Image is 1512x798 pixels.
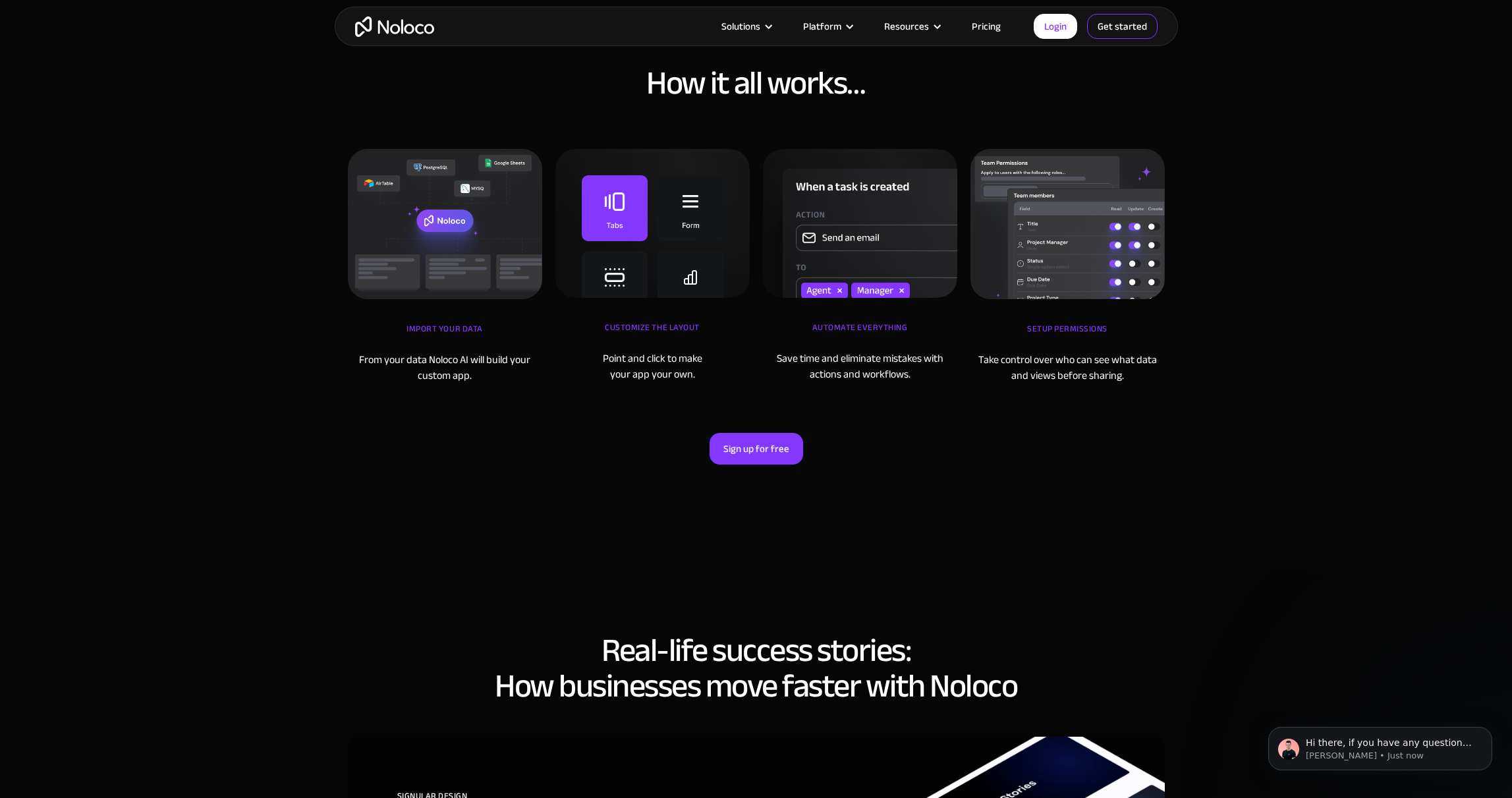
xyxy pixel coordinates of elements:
[355,16,434,37] a: home
[555,351,750,382] div: Point and click to make your app your own.
[1087,14,1158,39] a: Get started
[721,18,760,35] div: Solutions
[705,18,787,35] div: Solutions
[955,18,1017,35] a: Pricing
[763,351,957,382] div: Save time and eliminate mistakes with actions and workflows.
[884,18,929,35] div: Resources
[787,18,868,35] div: Platform
[555,318,750,351] div: Customize the layout
[1248,699,1512,791] iframe: Intercom notifications message
[348,67,1165,100] h2: How it all works…
[970,319,1165,352] div: Setup Permissions
[803,18,841,35] div: Platform
[1034,14,1077,39] a: Login
[348,633,1165,704] h2: Real-life success stories: How businesses move faster with Noloco
[763,318,957,351] div: Automate Everything
[348,319,542,352] div: iMPORT YOUR DATA
[970,352,1165,384] div: Take control over who can see what data and views before sharing.
[710,433,803,465] a: Sign up for free
[348,352,542,384] div: From your data Noloco AI will build your custom app.
[868,18,955,35] div: Resources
